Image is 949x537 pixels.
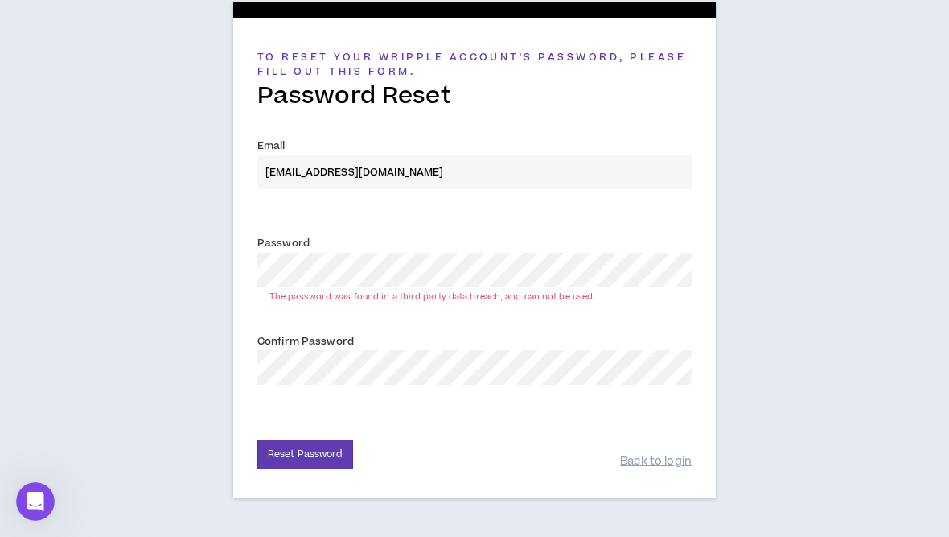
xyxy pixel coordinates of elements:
[269,291,680,303] div: The password was found in a third party data breach, and can not be used.
[257,230,310,250] label: Password
[257,79,451,113] span: Password Reset
[257,133,286,153] label: Email
[257,50,692,79] h5: To reset your Wripple Account's password, please fill out this form.
[257,440,353,469] button: Reset Password
[257,328,354,349] label: Confirm Password
[16,482,55,521] iframe: Intercom live chat
[620,454,692,469] a: Back to login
